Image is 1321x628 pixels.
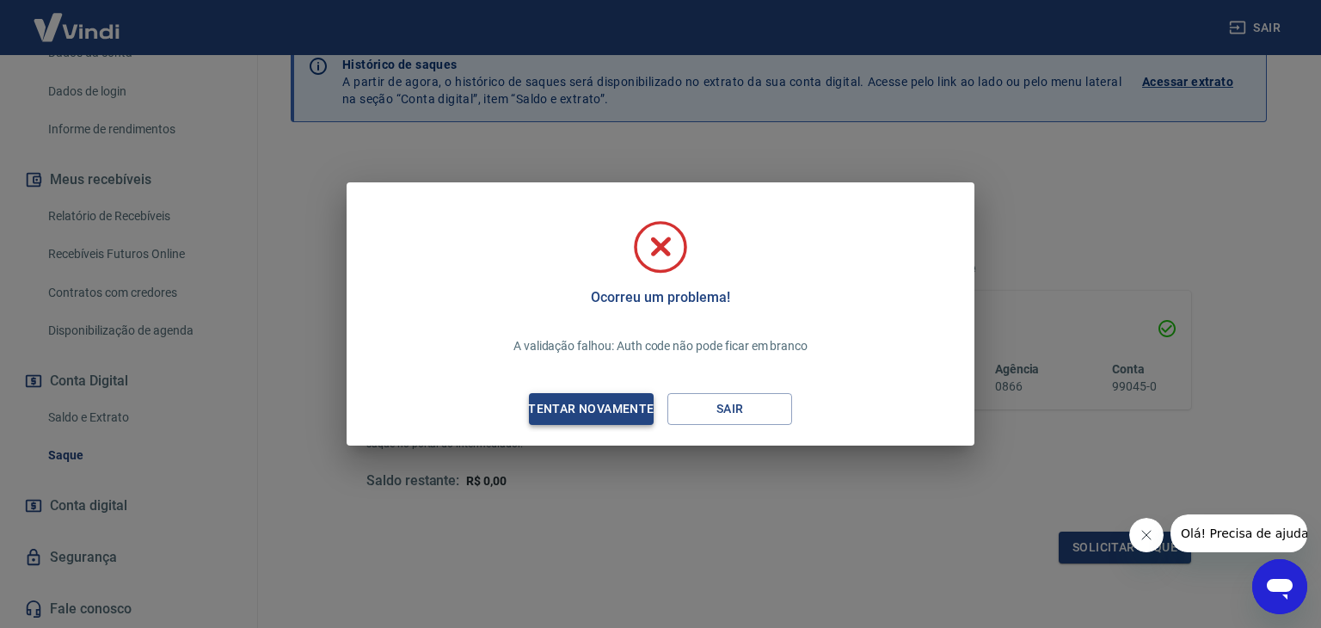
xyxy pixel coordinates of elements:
[591,289,729,306] h5: Ocorreu um problema!
[1170,514,1307,552] iframe: Mensagem da empresa
[1129,518,1164,552] iframe: Fechar mensagem
[1252,559,1307,614] iframe: Botão para abrir a janela de mensagens
[529,393,654,425] button: Tentar novamente
[667,393,792,425] button: Sair
[507,398,674,420] div: Tentar novamente
[513,337,808,355] p: A validação falhou: Auth code não pode ficar em branco
[10,12,144,26] span: Olá! Precisa de ajuda?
